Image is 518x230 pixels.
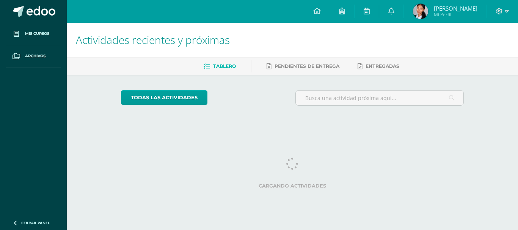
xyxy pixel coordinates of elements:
span: Actividades recientes y próximas [76,33,230,47]
span: Tablero [213,63,236,69]
a: Tablero [204,60,236,72]
span: [PERSON_NAME] [434,5,477,12]
span: Entregadas [366,63,399,69]
span: Mi Perfil [434,11,477,18]
span: Archivos [25,53,46,59]
a: Archivos [6,45,61,67]
a: Entregadas [358,60,399,72]
span: Mis cursos [25,31,49,37]
span: Cerrar panel [21,220,50,225]
a: Pendientes de entrega [267,60,339,72]
input: Busca una actividad próxima aquí... [296,91,464,105]
a: todas las Actividades [121,90,207,105]
label: Cargando actividades [121,183,464,189]
span: Pendientes de entrega [275,63,339,69]
a: Mis cursos [6,23,61,45]
img: 42ab4002cb005b0e14d95ee6bfde933a.png [413,4,428,19]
